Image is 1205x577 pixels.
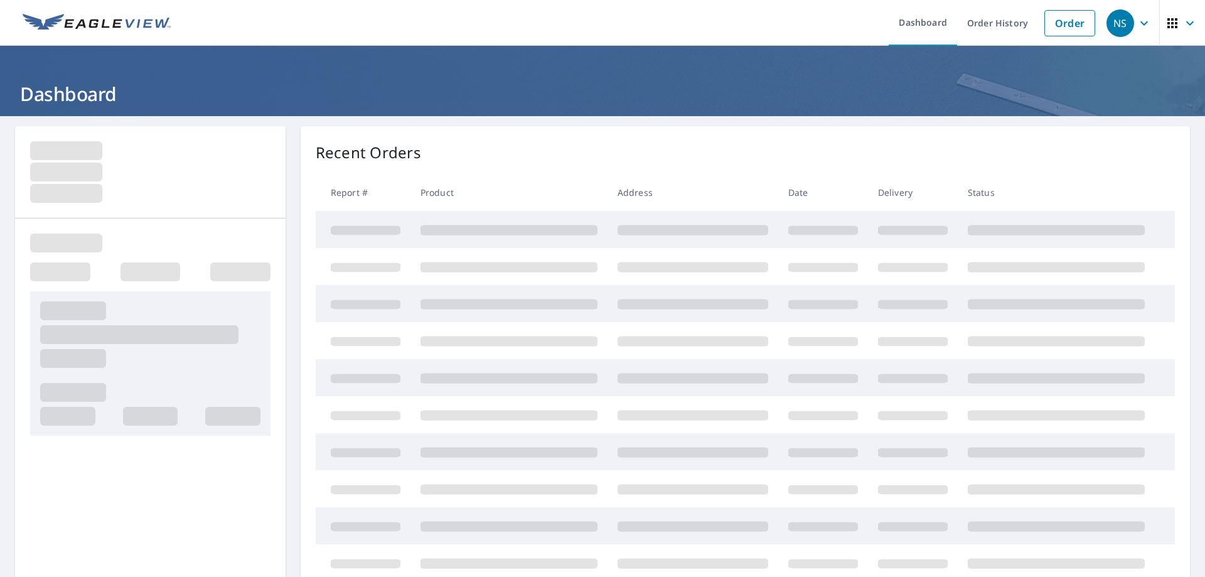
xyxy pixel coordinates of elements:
th: Status [958,174,1155,211]
th: Report # [316,174,410,211]
th: Delivery [868,174,958,211]
p: Recent Orders [316,141,421,164]
h1: Dashboard [15,81,1190,107]
th: Date [778,174,868,211]
a: Order [1044,10,1095,36]
th: Address [608,174,778,211]
th: Product [410,174,608,211]
div: NS [1106,9,1134,37]
img: EV Logo [23,14,171,33]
